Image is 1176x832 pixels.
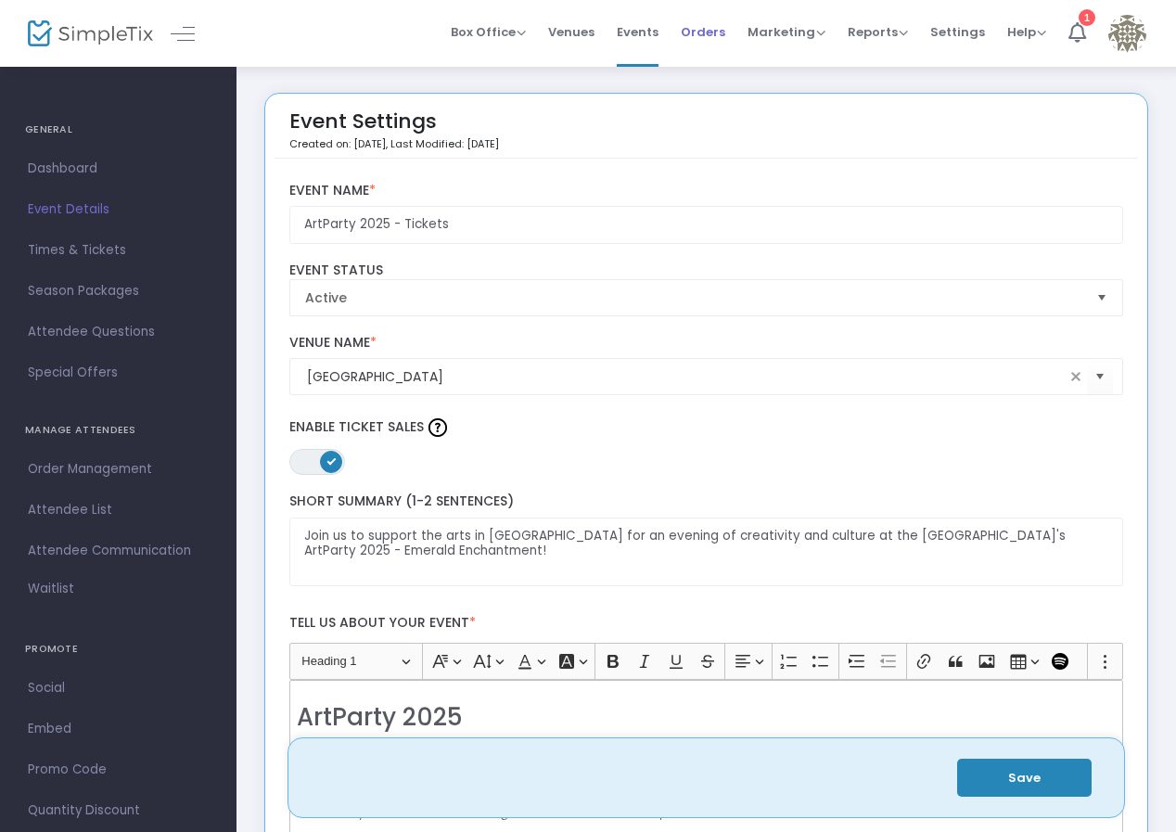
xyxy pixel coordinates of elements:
span: Waitlist [28,580,74,598]
div: 1 [1079,9,1095,26]
span: Attendee List [28,498,209,522]
label: Tell us about your event [280,605,1132,643]
span: Box Office [451,23,526,41]
span: Settings [930,8,985,56]
span: Orders [681,8,725,56]
span: Order Management [28,457,209,481]
span: Social [28,676,209,700]
span: Quantity Discount [28,799,209,823]
span: Dashboard [28,157,209,181]
label: Enable Ticket Sales [289,414,1124,442]
span: Embed [28,717,209,741]
label: Event Status [289,262,1124,279]
span: clear [1065,365,1087,388]
button: Heading 1 [293,647,418,676]
span: Active [305,288,1082,307]
label: Event Name [289,183,1124,199]
h4: PROMOTE [25,631,211,668]
button: Select [1087,358,1113,396]
img: question-mark [428,418,447,437]
span: Short Summary (1-2 Sentences) [289,492,514,510]
p: Created on: [DATE] [289,136,499,152]
span: ON [326,456,336,466]
span: , Last Modified: [DATE] [386,136,499,151]
span: Promo Code [28,758,209,782]
span: Help [1007,23,1046,41]
input: Enter Event Name [289,206,1124,244]
span: Marketing [748,23,825,41]
span: Venues [548,8,594,56]
label: Venue Name [289,335,1124,352]
h2: ArtParty 2025 [297,703,1115,732]
div: Editor toolbar [289,643,1124,680]
span: Special Offers [28,361,209,385]
button: Save [957,759,1092,797]
button: Select [1089,280,1115,315]
span: Events [617,8,658,56]
span: Event Details [28,198,209,222]
span: Attendee Communication [28,539,209,563]
span: Heading 1 [301,650,398,672]
h4: MANAGE ATTENDEES [25,412,211,449]
span: Reports [848,23,908,41]
h4: GENERAL [25,111,211,148]
span: Attendee Questions [28,320,209,344]
input: Select Venue [307,367,1066,387]
span: Times & Tickets [28,238,209,262]
div: Event Settings [289,103,499,158]
span: Season Packages [28,279,209,303]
